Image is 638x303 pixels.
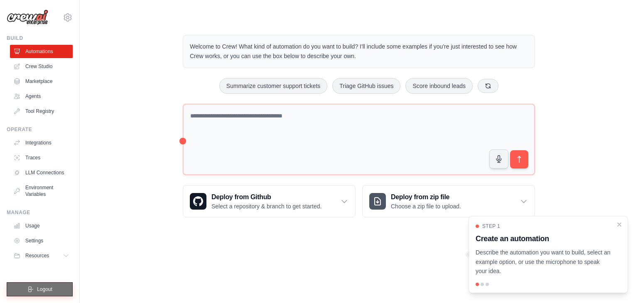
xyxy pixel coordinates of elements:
a: Agents [10,90,73,103]
span: Step 1 [482,223,500,230]
p: Describe the automation you want to build, select an example option, or use the microphone to spe... [476,248,611,276]
div: Operate [7,126,73,133]
a: Integrations [10,136,73,149]
div: Build [7,35,73,42]
iframe: Chat Widget [596,263,638,303]
a: Tool Registry [10,105,73,118]
p: Welcome to Crew! What kind of automation do you want to build? I'll include some examples if you'... [190,42,528,61]
a: Marketplace [10,75,73,88]
span: Logout [37,286,52,293]
p: Select a repository & branch to get started. [211,202,321,210]
button: Logout [7,282,73,296]
h3: Create an automation [476,233,611,244]
a: Traces [10,151,73,164]
a: Settings [10,234,73,247]
button: Score inbound leads [405,78,473,94]
h3: Deploy from zip file [391,192,461,202]
span: Resources [25,252,49,259]
a: Automations [10,45,73,58]
div: Manage [7,209,73,216]
h3: Deploy from Github [211,192,321,202]
button: Triage GitHub issues [332,78,400,94]
img: Logo [7,10,48,25]
a: Environment Variables [10,181,73,201]
a: Usage [10,219,73,232]
a: LLM Connections [10,166,73,179]
a: Crew Studio [10,60,73,73]
p: Choose a zip file to upload. [391,202,461,210]
button: Summarize customer support tickets [219,78,327,94]
button: Close walkthrough [616,221,623,228]
button: Resources [10,249,73,262]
